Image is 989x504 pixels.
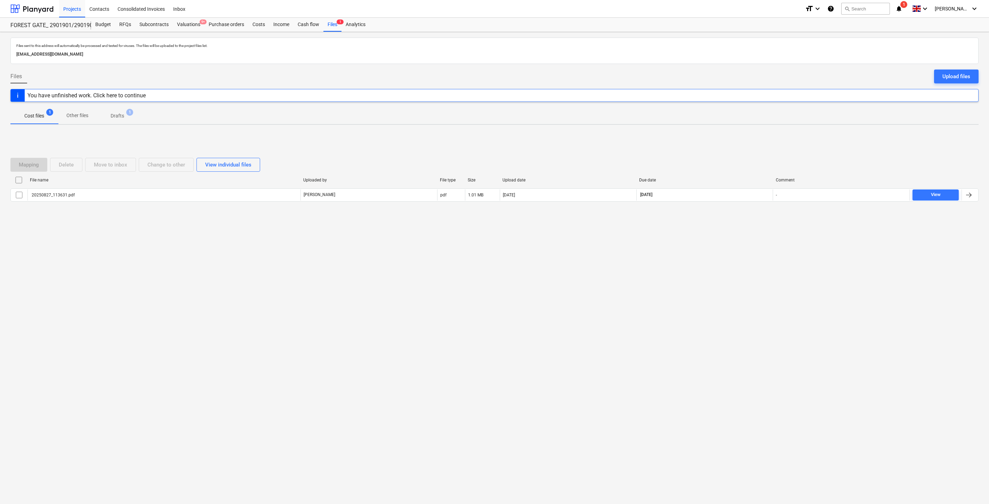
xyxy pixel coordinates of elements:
a: Subcontracts [135,18,173,32]
div: [DATE] [503,193,515,197]
div: Upload date [502,178,634,182]
div: File type [440,178,462,182]
span: 1 [126,109,133,116]
div: pdf [440,193,447,197]
i: Knowledge base [827,5,834,13]
div: 20250827_113631.pdf [31,193,75,197]
div: You have unfinished work. Click here to continue [27,92,146,99]
div: View individual files [205,160,251,169]
div: Valuations [173,18,204,32]
span: 1 [900,1,907,8]
p: [EMAIL_ADDRESS][DOMAIN_NAME] [16,51,973,58]
button: View individual files [196,158,260,172]
div: FOREST GATE_ 2901901/2901902/2901903 [10,22,83,29]
div: Uploaded by [303,178,434,182]
button: Upload files [934,70,979,83]
a: Budget [91,18,115,32]
span: Files [10,72,22,81]
i: keyboard_arrow_down [921,5,929,13]
a: RFQs [115,18,135,32]
div: Due date [639,178,770,182]
i: keyboard_arrow_down [813,5,822,13]
i: keyboard_arrow_down [970,5,979,13]
p: Cost files [24,112,44,120]
span: 1 [46,109,53,116]
button: View [912,189,959,201]
div: 1.01 MB [468,193,483,197]
a: Valuations9+ [173,18,204,32]
p: Other files [66,112,88,119]
div: - [776,193,777,197]
span: [DATE] [640,192,653,198]
div: Size [468,178,497,182]
a: Income [269,18,294,32]
button: Search [841,3,890,15]
p: Files sent to this address will automatically be processed and tested for viruses. The files will... [16,43,973,48]
a: Files1 [323,18,341,32]
p: Drafts [111,112,124,120]
i: format_size [805,5,813,13]
span: search [844,6,850,11]
div: File name [30,178,298,182]
a: Costs [248,18,269,32]
div: Comment [776,178,907,182]
div: View [931,191,941,199]
span: 9+ [200,19,207,24]
a: Purchase orders [204,18,248,32]
a: Cash flow [294,18,323,32]
iframe: Chat Widget [954,471,989,504]
div: Files [323,18,341,32]
a: Analytics [341,18,370,32]
span: [PERSON_NAME] [935,6,970,11]
p: [PERSON_NAME] [304,192,335,198]
i: notifications [895,5,902,13]
div: Upload files [942,72,970,81]
span: 1 [337,19,344,24]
